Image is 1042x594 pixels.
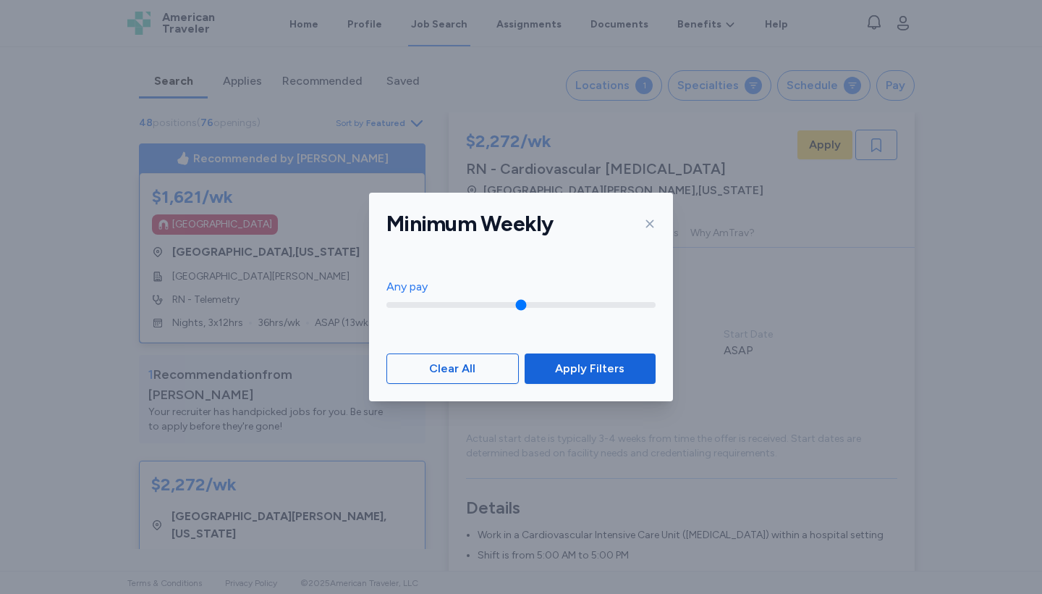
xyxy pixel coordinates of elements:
span: Clear All [429,360,475,377]
h1: Minimum Weekly [386,210,554,238]
div: Any pay [386,278,428,296]
span: Apply Filters [555,360,624,377]
button: Clear All [386,354,519,384]
button: Apply Filters [525,354,656,384]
